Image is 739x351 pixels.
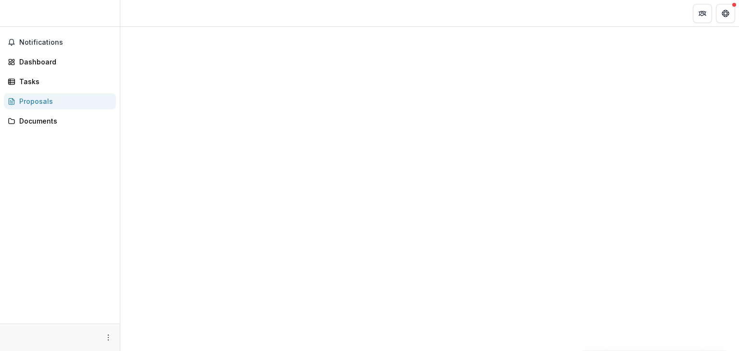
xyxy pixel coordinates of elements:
div: Documents [19,116,108,126]
a: Proposals [4,93,116,109]
a: Tasks [4,74,116,89]
button: Get Help [716,4,735,23]
div: Proposals [19,96,108,106]
button: Notifications [4,35,116,50]
div: Tasks [19,76,108,87]
span: Notifications [19,38,112,47]
a: Dashboard [4,54,116,70]
a: Documents [4,113,116,129]
button: More [102,332,114,343]
div: Dashboard [19,57,108,67]
button: Partners [693,4,712,23]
